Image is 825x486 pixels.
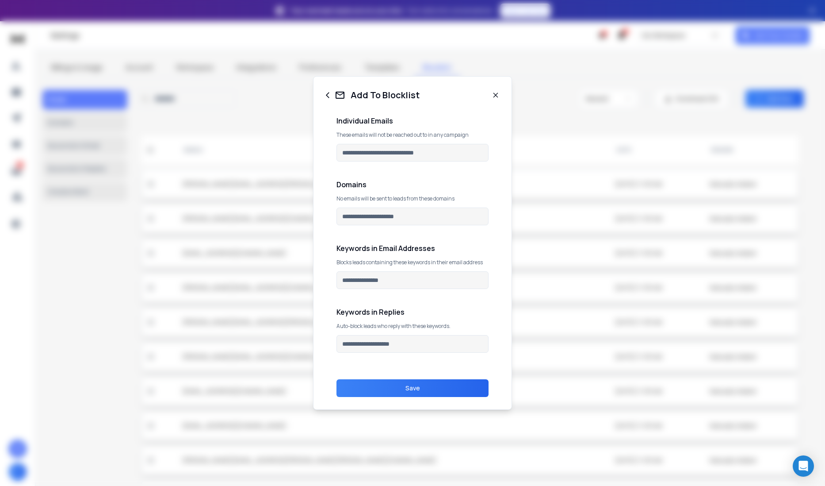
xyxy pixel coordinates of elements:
[336,323,489,330] p: Auto-block leads who reply with these keywords.
[336,179,489,190] h1: Domains
[336,116,489,126] h1: Individual Emails
[336,259,489,266] p: Blocks leads containing these keywords in their email address
[793,455,814,477] div: Open Intercom Messenger
[336,379,489,397] button: Save
[336,243,489,254] h1: Keywords in Email Addresses
[336,131,489,139] p: These emails will not be reached out to in any campaign
[336,195,489,202] p: No emails will be sent to leads from these domains
[336,307,489,317] h1: Keywords in Replies
[351,89,420,101] h1: Add To Blocklist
